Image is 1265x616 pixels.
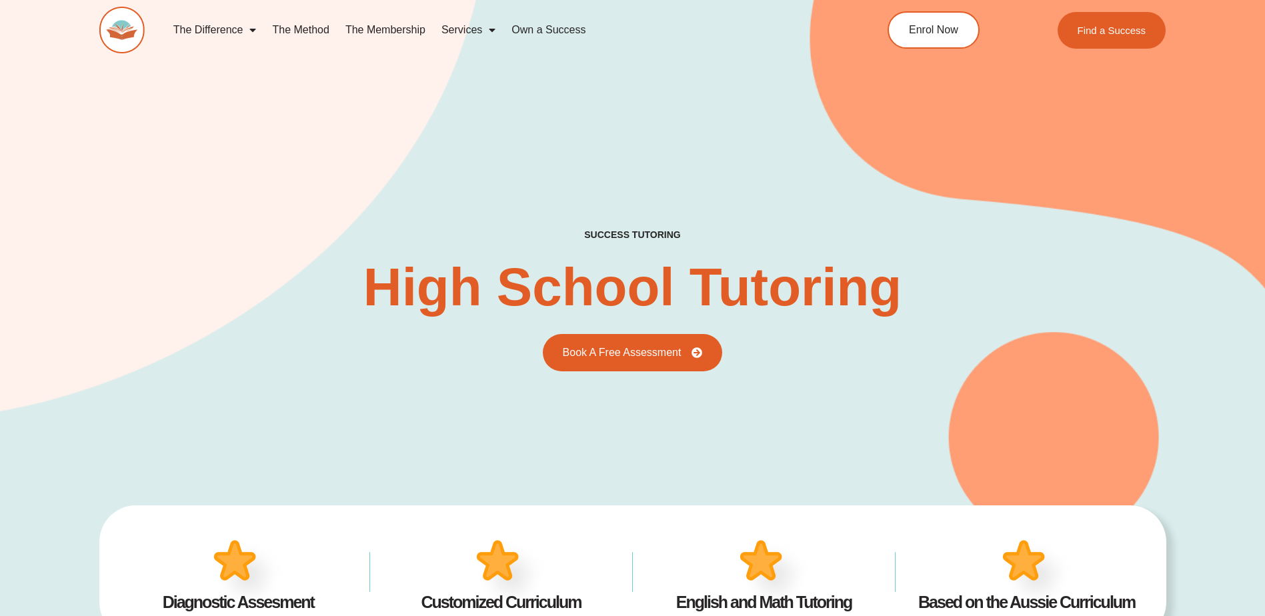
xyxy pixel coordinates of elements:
[337,15,433,45] a: The Membership
[653,594,876,611] h4: English and Math Tutoring
[127,594,350,611] h4: Diagnostic Assesment
[1078,25,1146,35] span: Find a Success
[363,261,902,314] h2: High School Tutoring
[543,334,723,371] a: Book A Free Assessment
[264,15,337,45] a: The Method
[165,15,827,45] nav: Menu
[888,11,980,49] a: Enrol Now
[563,347,682,358] span: Book A Free Assessment
[390,594,613,611] h4: Customized Curriculum
[584,229,680,241] h4: success tutoring
[433,15,503,45] a: Services
[165,15,265,45] a: The Difference
[1058,12,1166,49] a: Find a Success
[916,594,1138,611] h4: Based on the Aussie Curriculum
[503,15,593,45] a: Own a Success
[909,25,958,35] span: Enrol Now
